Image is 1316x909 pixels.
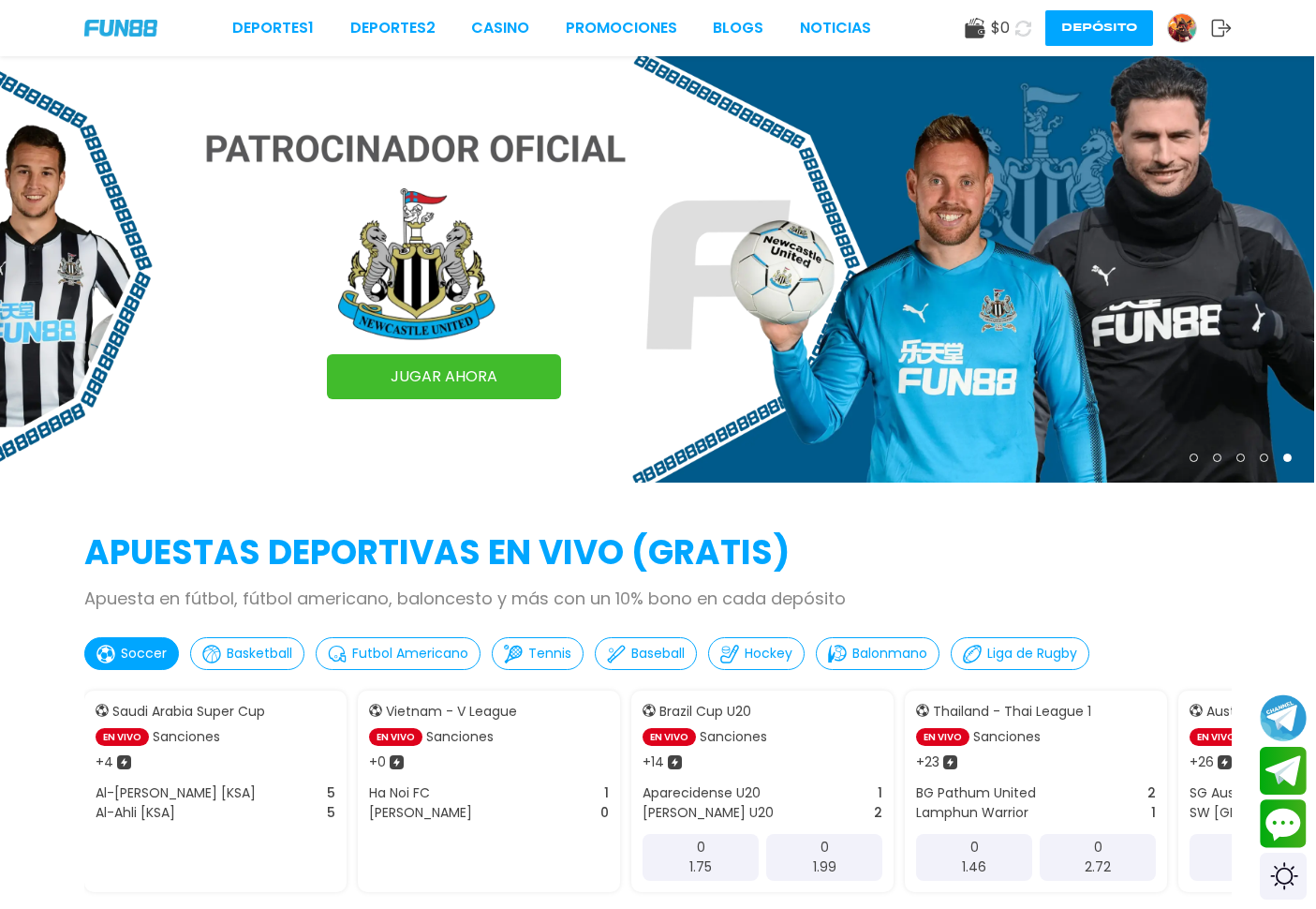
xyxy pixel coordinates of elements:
[821,838,829,857] p: 0
[991,17,1010,39] span: $ 0
[566,17,677,39] a: Promociones
[96,783,256,803] p: Al-[PERSON_NAME] [KSA]
[528,644,571,663] p: Tennis
[1206,702,1306,722] p: Austria - 2. Liga
[800,17,871,39] a: NOTICIAS
[1260,747,1307,796] button: Join telegram
[643,803,774,823] p: [PERSON_NAME] U20
[951,637,1089,670] button: Liga de Rugby
[96,728,149,746] p: EN VIVO
[1190,728,1243,746] p: EN VIVO
[816,637,939,670] button: Balonmano
[697,838,705,857] p: 0
[1260,853,1307,900] div: Switch theme
[643,728,696,746] p: EN VIVO
[84,528,1232,578] h2: APUESTAS DEPORTIVAS EN VIVO (gratis)
[84,586,1232,611] p: Apuesta en fútbol, fútbol americano, baloncesto y más con un 10% bono en cada depósito
[369,753,386,772] p: + 0
[852,644,927,663] p: Balonmano
[153,727,220,747] p: Sanciones
[745,644,792,663] p: Hockey
[426,727,494,747] p: Sanciones
[190,637,304,670] button: Basketball
[708,637,805,670] button: Hockey
[916,728,969,746] p: EN VIVO
[369,728,422,746] p: EN VIVO
[96,803,175,823] p: Al-Ahli [KSA]
[713,17,763,39] a: BLOGS
[227,644,292,663] p: Basketball
[1167,13,1211,43] a: Avatar
[1168,14,1196,42] img: Avatar
[1190,753,1214,772] p: + 26
[121,644,167,663] p: Soccer
[84,637,179,670] button: Soccer
[84,20,157,36] img: Company Logo
[316,637,481,670] button: Futbol Americano
[350,17,436,39] a: Deportes2
[604,783,609,803] p: 1
[987,644,1077,663] p: Liga de Rugby
[1085,857,1111,877] p: 2.72
[962,857,986,877] p: 1.46
[813,857,836,877] p: 1.99
[916,783,1036,803] p: BG Pathum United
[916,803,1028,823] p: Lamphun Warrior
[659,702,751,722] p: Brazil Cup U20
[492,637,584,670] button: Tennis
[369,783,430,803] p: Ha Noi FC
[327,354,561,399] a: JUGAR AHORA
[112,702,265,722] p: Saudi Arabia Super Cup
[369,803,472,823] p: [PERSON_NAME]
[878,783,882,803] p: 1
[643,783,761,803] p: Aparecidense U20
[327,803,335,823] p: 5
[1094,838,1102,857] p: 0
[631,644,685,663] p: Baseball
[471,17,529,39] a: CASINO
[973,727,1041,747] p: Sanciones
[1045,10,1153,46] button: Depósito
[327,783,335,803] p: 5
[643,753,664,772] p: + 14
[689,857,712,877] p: 1.75
[933,702,1091,722] p: Thailand - Thai League 1
[1260,693,1307,742] button: Join telegram channel
[1260,799,1307,848] button: Contact customer service
[600,803,609,823] p: 0
[1151,803,1156,823] p: 1
[700,727,767,747] p: Sanciones
[916,753,939,772] p: + 23
[874,803,882,823] p: 2
[970,838,979,857] p: 0
[352,644,468,663] p: Futbol Americano
[595,637,697,670] button: Baseball
[232,17,314,39] a: Deportes1
[1147,783,1156,803] p: 2
[386,702,517,722] p: Vietnam - V League
[96,753,113,772] p: + 4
